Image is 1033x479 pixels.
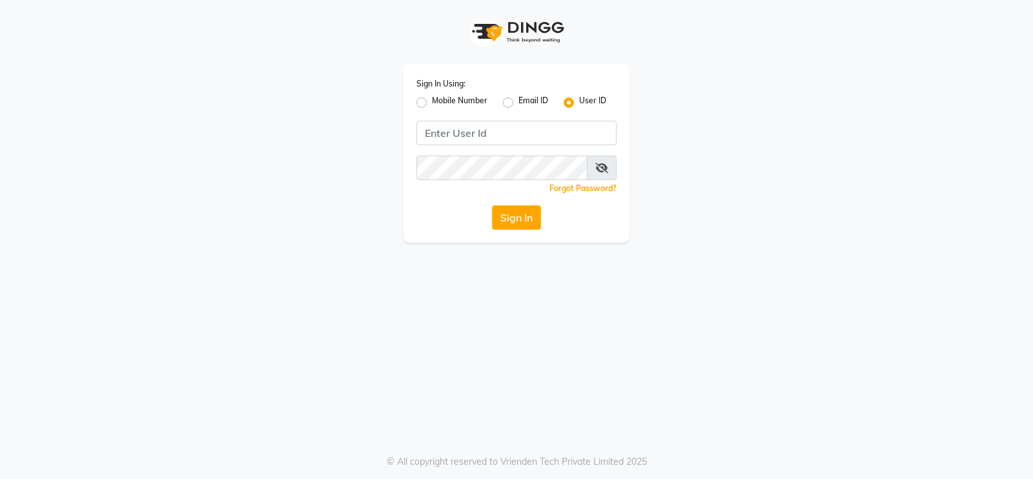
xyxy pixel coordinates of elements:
[416,156,588,180] input: Username
[549,183,617,193] a: Forgot Password?
[416,121,617,145] input: Username
[492,205,541,230] button: Sign In
[465,13,568,51] img: logo1.svg
[432,95,487,110] label: Mobile Number
[518,95,548,110] label: Email ID
[416,78,465,90] label: Sign In Using:
[579,95,606,110] label: User ID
